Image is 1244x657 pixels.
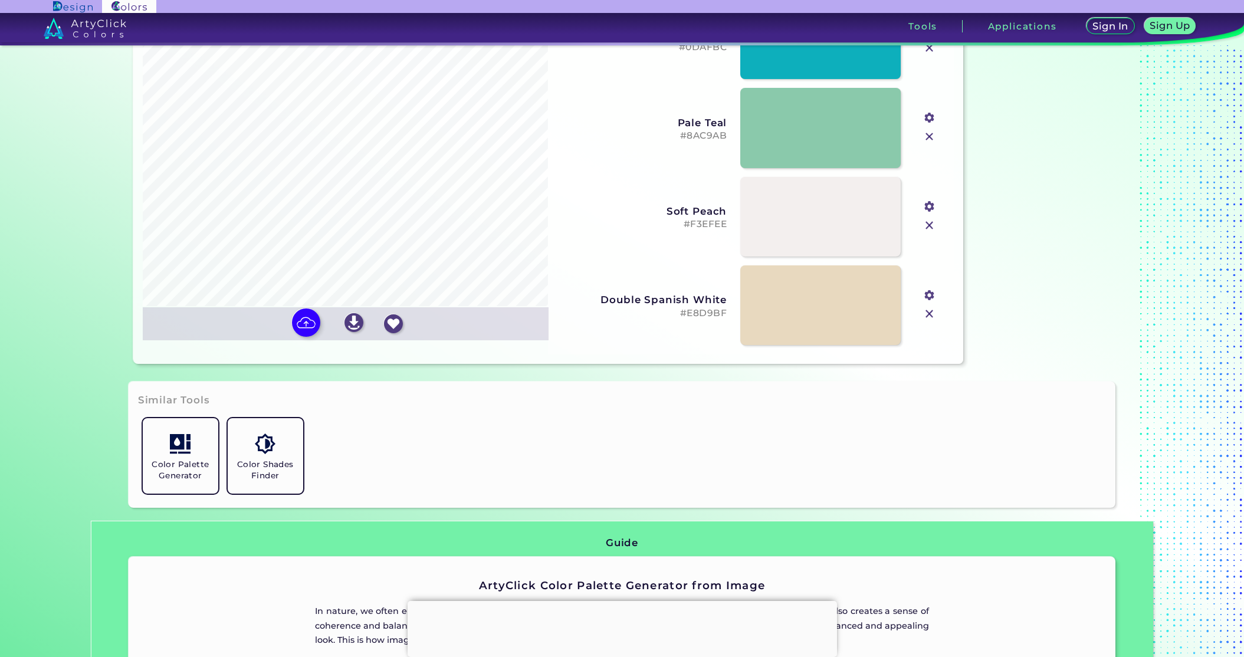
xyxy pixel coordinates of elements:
[53,1,93,12] img: ArtyClick Design logo
[292,308,320,337] img: icon picture
[1089,19,1133,34] a: Sign In
[315,578,929,593] h2: ArtyClick Color Palette Generator from Image
[44,18,127,39] img: logo_artyclick_colors_white.svg
[557,308,727,319] h5: #E8D9BF
[557,130,727,142] h5: #8AC9AB
[922,129,937,144] img: icon_close.svg
[232,459,298,481] h5: Color Shades Finder
[557,205,727,217] h3: Soft Peach
[557,294,727,305] h3: Double Spanish White
[344,313,363,332] img: icon_download_white.svg
[408,601,837,654] iframe: Advertisement
[255,433,275,454] img: icon_color_shades.svg
[147,459,214,481] h5: Color Palette Generator
[988,22,1057,31] h3: Applications
[908,22,937,31] h3: Tools
[1094,22,1127,31] h5: Sign In
[384,314,403,333] img: icon_favourite_white.svg
[922,306,937,321] img: icon_close.svg
[606,536,638,550] h3: Guide
[1151,21,1188,30] h5: Sign Up
[138,393,210,408] h3: Similar Tools
[557,117,727,129] h3: Pale Teal
[1147,19,1193,34] a: Sign Up
[315,604,929,647] p: In nature, we often encounter colors that are harmonious and pleasing to our eyes. The natural li...
[223,413,308,498] a: Color Shades Finder
[170,433,191,454] img: icon_col_pal_col.svg
[922,218,937,233] img: icon_close.svg
[557,219,727,230] h5: #F3EFEE
[138,413,223,498] a: Color Palette Generator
